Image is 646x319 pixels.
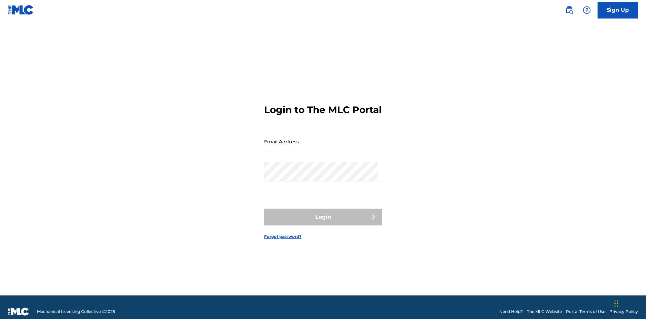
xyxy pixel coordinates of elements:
img: logo [8,308,29,316]
img: search [565,6,573,14]
a: Privacy Policy [609,309,638,315]
div: Drag [614,293,618,314]
a: The MLC Website [527,309,562,315]
a: Need Help? [499,309,523,315]
h3: Login to The MLC Portal [264,104,382,116]
img: help [583,6,591,14]
span: Mechanical Licensing Collective © 2025 [37,309,115,315]
a: Portal Terms of Use [566,309,605,315]
a: Forgot password? [264,234,301,240]
iframe: Chat Widget [612,287,646,319]
img: MLC Logo [8,5,34,15]
a: Public Search [563,3,576,17]
a: Sign Up [598,2,638,19]
div: Help [580,3,594,17]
